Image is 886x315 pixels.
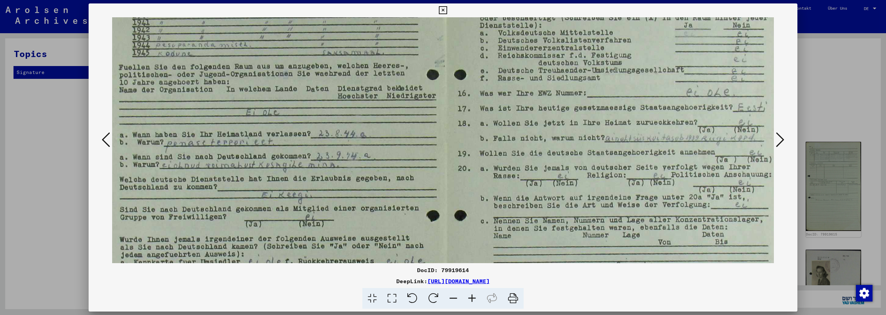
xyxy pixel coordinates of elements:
div: DocID: 79919614 [89,266,797,274]
img: Zustimmung ändern [856,285,873,302]
div: DeepLink: [89,277,797,285]
a: [URL][DOMAIN_NAME] [427,278,490,285]
div: Zustimmung ändern [856,285,872,301]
